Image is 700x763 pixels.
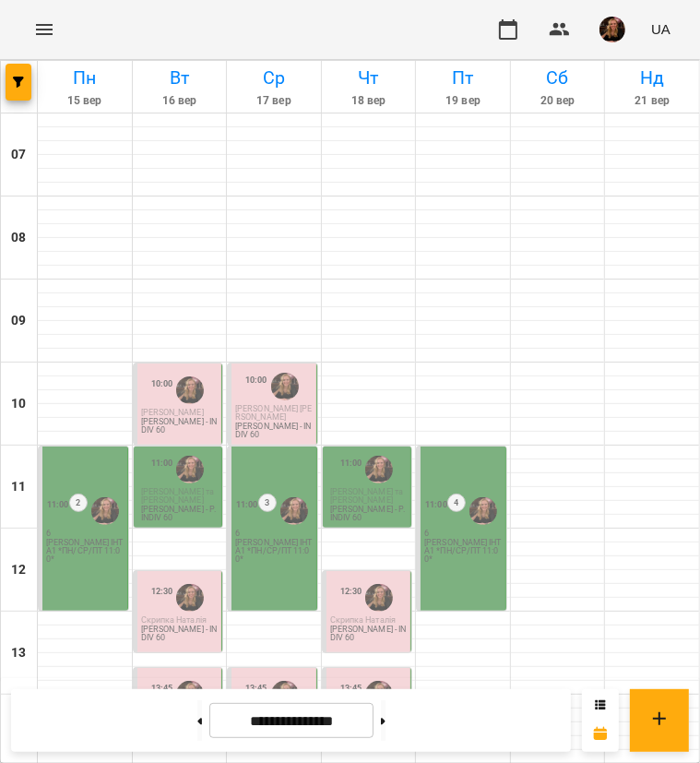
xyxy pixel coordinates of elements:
[608,64,696,92] h6: Нд
[46,539,124,564] p: [PERSON_NAME] ІНТ А1 *ПН/СР/ПТ 11:00*
[235,423,313,439] p: [PERSON_NAME] - INDIV 60
[424,539,502,564] p: [PERSON_NAME] ІНТ А1 *ПН/СР/ПТ 11:00*
[151,457,173,470] label: 11:00
[176,376,204,404] img: Завада Аня
[46,530,124,538] p: 6
[47,498,69,511] label: 11:00
[230,64,318,92] h6: Ср
[425,498,447,511] label: 11:00
[424,530,502,538] p: 6
[11,228,26,248] h6: 08
[11,643,26,663] h6: 13
[136,92,224,110] h6: 16 вер
[141,487,214,505] span: [PERSON_NAME] та [PERSON_NAME]
[325,92,413,110] h6: 18 вер
[236,498,258,511] label: 11:00
[141,506,219,522] p: [PERSON_NAME] - P. INDIV 60
[419,92,507,110] h6: 19 вер
[245,374,267,387] label: 10:00
[235,530,313,538] p: 6
[514,92,602,110] h6: 20 вер
[11,477,26,497] h6: 11
[330,626,408,642] p: [PERSON_NAME] - INDIV 60
[11,145,26,165] h6: 07
[141,626,219,642] p: [PERSON_NAME] - INDIV 60
[447,494,466,512] label: 4
[340,585,362,598] label: 12:30
[325,64,413,92] h6: Чт
[340,457,362,470] label: 11:00
[176,456,204,483] img: Завада Аня
[41,92,129,110] h6: 15 вер
[136,64,224,92] h6: Вт
[514,64,602,92] h6: Сб
[330,615,396,625] span: Скрипка Наталія
[91,497,119,525] img: Завада Аня
[22,7,66,52] button: Menu
[271,373,299,400] img: Завада Аня
[365,584,393,612] img: Завада Аня
[230,92,318,110] h6: 17 вер
[11,394,26,414] h6: 10
[235,539,313,564] p: [PERSON_NAME] ІНТ А1 *ПН/СР/ПТ 11:00*
[69,494,88,512] label: 2
[151,377,173,390] label: 10:00
[330,487,403,505] span: [PERSON_NAME] та [PERSON_NAME]
[141,418,219,435] p: [PERSON_NAME] - INDIV 60
[365,456,393,483] img: Завада Аня
[280,497,308,525] img: Завада Аня
[599,17,625,42] img: 019b2ef03b19e642901f9fba5a5c5a68.jpg
[330,506,408,522] p: [PERSON_NAME] - P. INDIV 60
[151,585,173,598] label: 12:30
[235,404,312,422] span: [PERSON_NAME] [PERSON_NAME]
[41,64,129,92] h6: Пн
[258,494,277,512] label: 3
[469,497,497,525] img: Завада Аня
[176,584,204,612] img: Завада Аня
[651,19,670,39] span: UA
[419,64,507,92] h6: Пт
[11,311,26,331] h6: 09
[608,92,696,110] h6: 21 вер
[11,560,26,580] h6: 12
[141,408,204,417] span: [PERSON_NAME]
[141,615,207,625] span: Скрипка Наталія
[644,12,678,46] button: UA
